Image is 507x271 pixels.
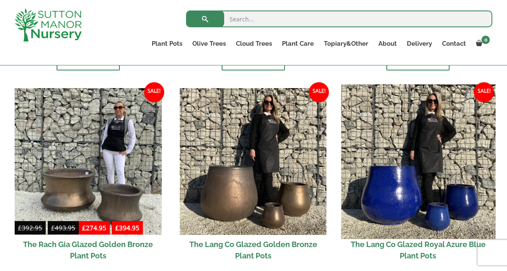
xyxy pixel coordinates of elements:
[79,223,143,235] ins: -
[341,84,495,239] img: The Lang Co Glazed Royal Azure Blue Plant Pots
[402,38,437,50] a: Delivery
[345,88,492,266] a: Sale! The Lang Co Glazed Royal Azure Blue Plant Pots
[15,223,79,235] del: -
[474,82,494,102] span: Sale!
[18,224,42,232] bdi: 392.95
[319,38,373,50] a: Topiary&Other
[82,224,86,232] span: £
[51,224,55,232] span: £
[471,38,492,50] a: 0
[15,8,82,42] img: logo
[144,82,164,102] span: Sale!
[180,235,327,265] h2: The Lang Co Glazed Golden Bronze Plant Pots
[115,224,140,232] bdi: 394.95
[309,82,329,102] span: Sale!
[481,36,490,44] span: 0
[115,224,119,232] span: £
[180,88,327,235] img: The Lang Co Glazed Golden Bronze Plant Pots
[437,38,471,50] a: Contact
[186,10,492,27] input: Search...
[15,88,162,266] a: Sale! £392.95-£493.95 £274.95-£394.95 The Rach Gia Glazed Golden Bronze Plant Pots
[15,88,162,235] img: The Rach Gia Glazed Golden Bronze Plant Pots
[147,38,187,50] a: Plant Pots
[345,235,492,265] h2: The Lang Co Glazed Royal Azure Blue Plant Pots
[82,224,106,232] bdi: 274.95
[187,38,231,50] a: Olive Trees
[51,224,75,232] bdi: 493.95
[373,38,402,50] a: About
[231,38,277,50] a: Cloud Trees
[15,235,162,265] h2: The Rach Gia Glazed Golden Bronze Plant Pots
[18,224,22,232] span: £
[180,88,327,266] a: Sale! The Lang Co Glazed Golden Bronze Plant Pots
[277,38,319,50] a: Plant Care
